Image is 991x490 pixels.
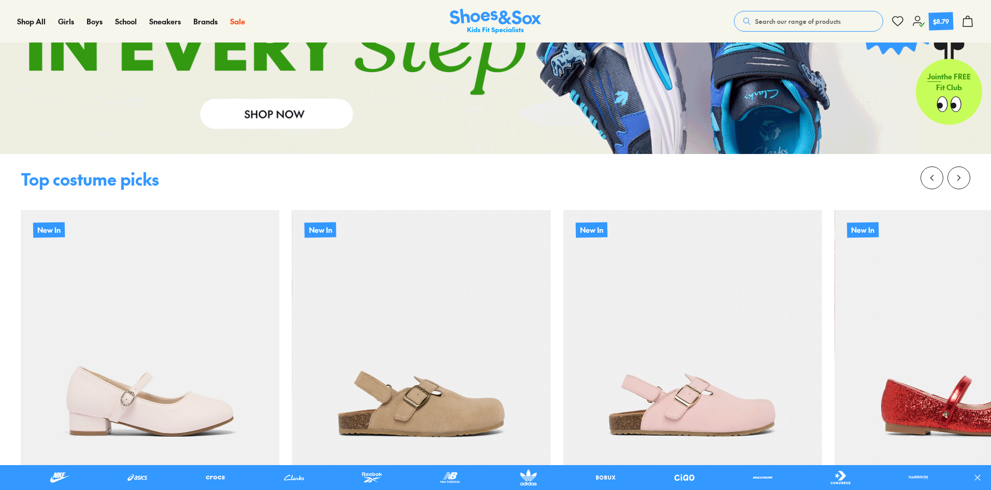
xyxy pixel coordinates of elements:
img: SNS_Logo_Responsive.svg [450,9,541,34]
button: Search our range of products [734,11,883,32]
a: Boys [87,16,103,27]
a: Brands [193,16,218,27]
a: Girls [58,16,74,27]
span: Sneakers [149,16,181,26]
a: School [115,16,137,27]
a: $8.79 [912,12,953,30]
span: Girls [58,16,74,26]
span: School [115,16,137,26]
a: Shop All [17,16,46,27]
a: Sale [230,16,245,27]
p: New In [33,222,65,237]
div: $8.79 [933,16,950,26]
span: Boys [87,16,103,26]
span: Sale [230,16,245,26]
span: Brands [193,16,218,26]
p: the FREE Fit Club [916,63,982,101]
a: Jointhe FREE Fit Club [916,42,982,125]
div: Top costume picks [21,171,159,187]
span: Shop All [17,16,46,26]
a: New In [21,210,279,469]
span: Search our range of products [755,17,841,26]
p: New In [847,222,879,237]
a: Sneakers [149,16,181,27]
p: New In [576,222,607,237]
a: Shoes & Sox [450,9,541,34]
p: New In [304,222,336,237]
span: Join [927,71,941,81]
